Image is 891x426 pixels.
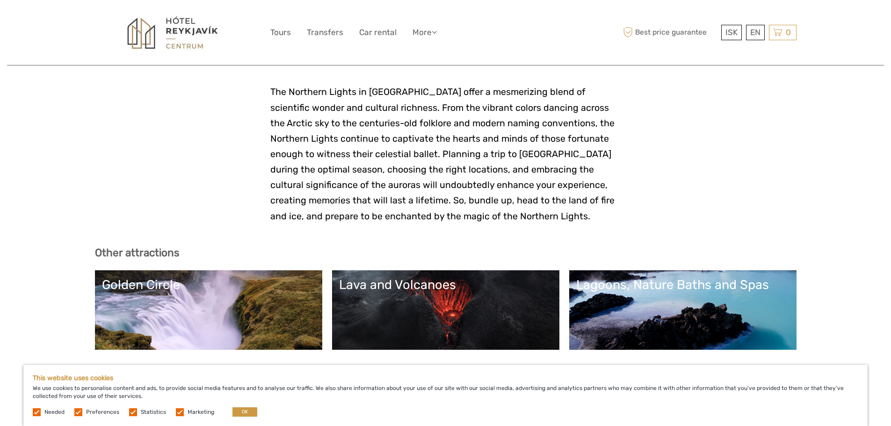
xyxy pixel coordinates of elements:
span: Best price guarantee [621,25,719,40]
a: Transfers [307,26,343,39]
a: More [413,26,437,39]
button: OK [232,407,257,417]
div: Lagoons, Nature Baths and Spas [576,277,790,292]
a: Golden Circle [102,277,315,343]
div: Lava and Volcanoes [339,277,552,292]
label: Needed [44,408,65,416]
a: Lagoons, Nature Baths and Spas [576,277,790,343]
h5: This website uses cookies [33,374,858,382]
a: Car rental [359,26,397,39]
span: ISK [725,28,738,37]
a: Tours [270,26,291,39]
label: Marketing [188,408,214,416]
img: 1302-193844b0-62ee-484d-874e-72dc28c7b514_logo_big.jpg [121,13,224,52]
p: We're away right now. Please check back later! [13,16,106,24]
div: EN [746,25,765,40]
label: Preferences [86,408,119,416]
div: We use cookies to personalise content and ads, to provide social media features and to analyse ou... [23,365,868,426]
span: 0 [784,28,792,37]
label: Statistics [141,408,166,416]
button: Open LiveChat chat widget [108,14,119,26]
b: Other attractions [95,246,179,259]
span: The Northern Lights in [GEOGRAPHIC_DATA] offer a mesmerizing blend of scientific wonder and cultu... [270,87,615,221]
div: Golden Circle [102,277,315,292]
a: Lava and Volcanoes [339,277,552,343]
